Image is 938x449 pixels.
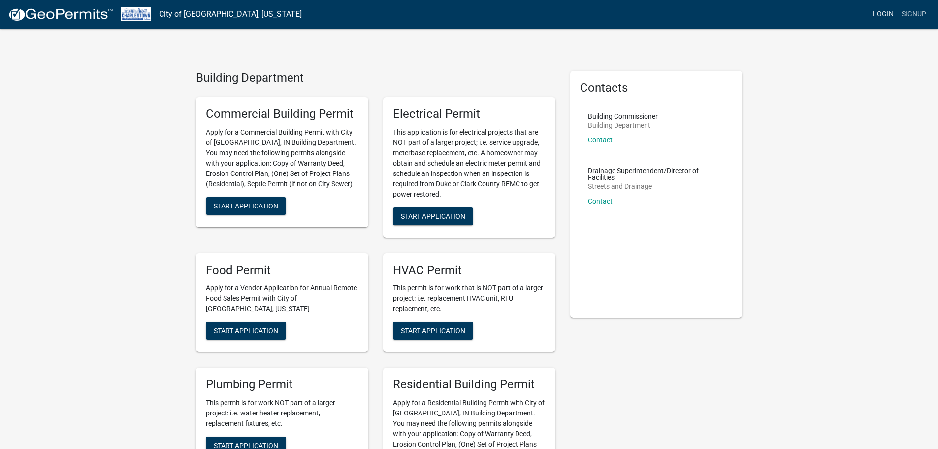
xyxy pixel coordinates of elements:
[206,197,286,215] button: Start Application
[393,263,546,277] h5: HVAC Permit
[121,7,151,21] img: City of Charlestown, Indiana
[393,127,546,200] p: This application is for electrical projects that are NOT part of a larger project; i.e. service u...
[393,322,473,340] button: Start Application
[869,5,898,24] a: Login
[588,183,725,190] p: Streets and Drainage
[401,327,465,335] span: Start Application
[206,398,358,429] p: This permit is for work NOT part of a larger project: i.e. water heater replacement, replacement ...
[588,167,725,181] p: Drainage Superintendent/Director of Facilities
[393,107,546,121] h5: Electrical Permit
[206,127,358,189] p: Apply for a Commercial Building Permit with City of [GEOGRAPHIC_DATA], IN Building Department. Yo...
[196,71,555,85] h4: Building Department
[206,283,358,314] p: Apply for a Vendor Application for Annual Remote Food Sales Permit with City of [GEOGRAPHIC_DATA]...
[588,136,613,144] a: Contact
[393,283,546,314] p: This permit is for work that is NOT part of a larger project: i.e. replacement HVAC unit, RTU rep...
[393,207,473,225] button: Start Application
[206,263,358,277] h5: Food Permit
[214,202,278,209] span: Start Application
[393,378,546,392] h5: Residential Building Permit
[206,378,358,392] h5: Plumbing Permit
[588,113,658,120] p: Building Commissioner
[588,122,658,129] p: Building Department
[401,212,465,220] span: Start Application
[206,322,286,340] button: Start Application
[580,81,733,95] h5: Contacts
[214,327,278,335] span: Start Application
[588,197,613,205] a: Contact
[159,6,302,23] a: City of [GEOGRAPHIC_DATA], [US_STATE]
[206,107,358,121] h5: Commercial Building Permit
[898,5,930,24] a: Signup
